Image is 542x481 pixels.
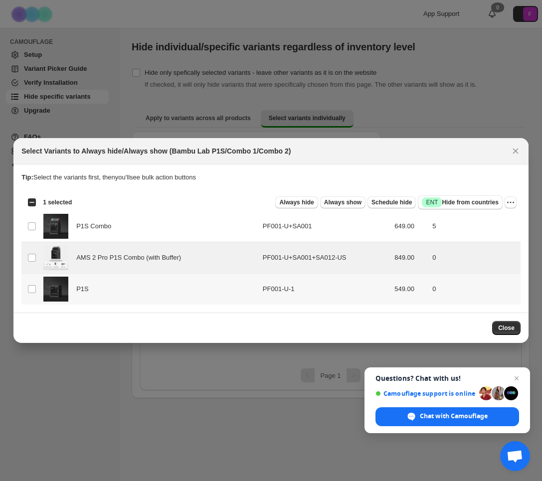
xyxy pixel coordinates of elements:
[260,211,391,242] td: PF001-U+SA001
[43,277,68,302] img: P1S-black-backgroud.png
[260,242,391,274] td: PF001-U+SA001+SA012-US
[418,195,502,209] button: SuccessENTHide from countries
[375,374,519,382] span: Questions? Chat with us!
[21,172,521,182] p: Select the variants first, then you'll see bulk action buttons
[320,196,365,208] button: Always show
[498,324,515,332] span: Close
[21,173,33,181] strong: Tip:
[429,242,520,274] td: 0
[43,214,68,239] img: P1S-combo-black-backgroud_00bca8f3-1ec3-4367-a8cc-b3521c3e3ee7.png
[76,253,186,263] span: AMS 2 Pro P1S Combo (with Buffer)
[500,441,530,471] div: Open chat
[426,198,438,206] span: ENT
[505,196,517,208] button: More actions
[275,196,318,208] button: Always hide
[509,144,523,158] button: Close
[420,412,488,421] span: Chat with Camouflage
[260,274,391,305] td: PF001-U-1
[422,197,498,207] span: Hide from countries
[375,407,519,426] div: Chat with Camouflage
[429,211,520,242] td: 5
[391,211,429,242] td: 649.00
[324,198,361,206] span: Always show
[279,198,314,206] span: Always hide
[391,242,429,274] td: 849.00
[429,274,520,305] td: 0
[371,198,412,206] span: Schedule hide
[367,196,416,208] button: Schedule hide
[43,245,68,270] img: AMS2ProP1SCombo.webp
[43,198,72,206] span: 1 selected
[511,372,523,384] span: Close chat
[76,284,94,294] span: P1S
[375,390,476,397] span: Camouflage support is online
[76,221,117,231] span: P1S Combo
[391,274,429,305] td: 549.00
[21,146,291,156] h2: Select Variants to Always hide/Always show (Bambu Lab P1S/Combo 1/Combo 2)
[492,321,521,335] button: Close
